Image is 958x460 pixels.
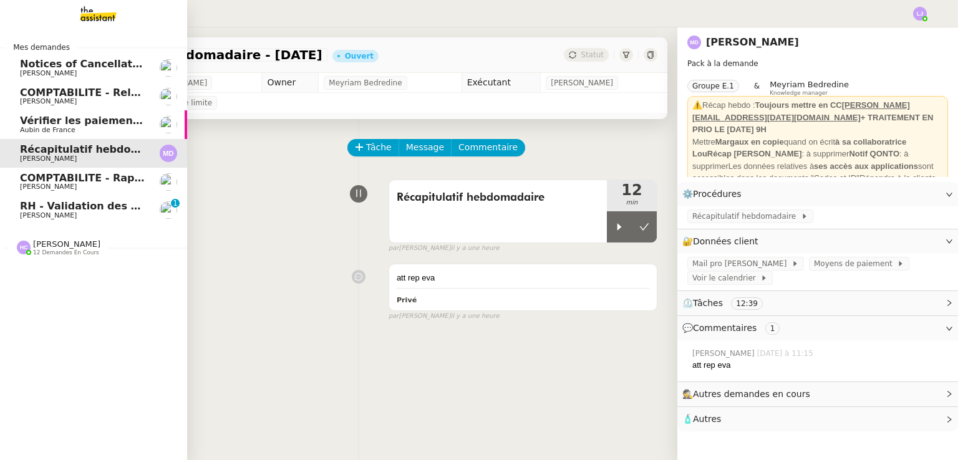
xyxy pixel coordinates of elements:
img: svg [687,36,701,49]
small: [PERSON_NAME] [389,311,500,322]
span: Moyens de paiement [814,257,897,270]
td: Exécutant [462,73,541,93]
nz-tag: 12:39 [731,297,763,310]
span: 12 demandes en cours [33,249,99,256]
small: [PERSON_NAME] [389,243,500,254]
span: Vérifier les paiements reçus [20,115,178,127]
img: users%2Fa6PbEmLwvGXylUqKytRPpDpAx153%2Favatar%2Ffanny.png [160,201,177,219]
span: Meyriam Bedredine [770,80,849,89]
div: 💬Commentaires 1 [677,316,958,340]
div: att rep eva [397,272,649,284]
a: [PERSON_NAME] [706,36,799,48]
span: Tâches [693,298,723,308]
span: COMPTABILITE - Rapprochement bancaire - [DATE] [20,172,304,184]
span: Mail pro [PERSON_NAME] [692,257,791,270]
span: Knowledge manager [770,90,828,97]
nz-tag: Groupe E.1 [687,80,739,92]
nz-badge-sup: 1 [171,199,180,208]
nz-tag: 1 [765,322,780,335]
span: [PERSON_NAME] [20,97,77,105]
span: par [389,311,399,322]
img: users%2FSclkIUIAuBOhhDrbgjtrSikBoD03%2Favatar%2F48cbc63d-a03d-4817-b5bf-7f7aeed5f2a9 [160,116,177,133]
span: Commentaires [693,323,757,333]
button: Message [399,139,452,156]
span: [PERSON_NAME] [20,183,77,191]
span: [PERSON_NAME] [20,155,77,163]
span: COMPTABILITE - Relances factures impayées - septembre 2025 [20,87,373,98]
span: Statut [581,50,604,59]
strong: ses accès aux applications [814,161,918,171]
span: ⏲️ [682,298,773,308]
span: Message [406,140,444,155]
span: Données client [693,236,758,246]
span: 🔐 [682,234,763,249]
span: & [754,80,760,96]
span: Pack à la demande [687,59,758,68]
span: Récapitulatif hebdomadaire [692,210,801,223]
div: att rep eva [692,359,948,371]
app-user-label: Knowledge manager [770,80,849,96]
span: ⚙️ [682,187,747,201]
div: 🔐Données client [677,229,958,254]
div: 🧴Autres [677,407,958,431]
div: ⚙️Procédures [677,182,958,206]
span: Commentaire [458,140,518,155]
div: Mettre quand on écrit : à supprimer : à supprimerLes données relatives à sont accessibles dans le... [692,136,943,221]
strong: Toujours mettre en [755,100,828,110]
span: Autres [693,414,721,424]
span: Récapitulatif hebdomadaire [397,188,599,207]
img: svg [913,7,927,21]
strong: Notif QONTO [849,149,899,158]
button: Commentaire [451,139,525,156]
span: Notices of Cancellation 25HISLF21383 [PERSON_NAME], 25HISLC19198 [PERSON_NAME] & 25HISLF16815 [PE... [20,58,709,70]
span: par [389,243,399,254]
span: [PERSON_NAME] [33,239,100,249]
img: users%2Fa6PbEmLwvGXylUqKytRPpDpAx153%2Favatar%2Ffanny.png [160,173,177,191]
span: [PERSON_NAME] [551,77,613,89]
span: Aubin de France [20,126,75,134]
span: [PERSON_NAME] [20,69,77,77]
span: Récapitulatif hebdomadaire - [DATE] [65,49,322,61]
span: 12 [607,183,657,198]
span: 🕵️ [682,389,816,399]
span: [DATE] à 11:15 [757,348,816,359]
span: Tâche [366,140,392,155]
span: Récapitulatif hebdomadaire - [DATE] [20,143,226,155]
img: svg [160,145,177,162]
span: min [607,198,657,208]
span: 💬 [682,323,785,333]
span: 🧴 [682,414,721,424]
strong: CC + TRAITEMENT EN PRIO LE [DATE] 9H [692,100,934,134]
span: il y a une heure [451,311,500,322]
span: Meyriam Bedredine [329,77,402,89]
div: ⚠️Récap hebdo : [692,99,943,136]
span: [PERSON_NAME] [20,211,77,219]
span: Voir le calendrier [692,272,760,284]
button: Tâche [347,139,399,156]
p: 1 [173,199,178,210]
span: RH - Validation des heures employés PSPI - 28 juillet 2025 [20,200,347,212]
div: 🕵️Autres demandes en cours [677,382,958,406]
img: users%2Fa6PbEmLwvGXylUqKytRPpDpAx153%2Favatar%2Ffanny.png [160,59,177,77]
strong: Margaux en copie [715,137,784,146]
img: users%2F0zQGGmvZECeMseaPawnreYAQQyS2%2Favatar%2Feddadf8a-b06f-4db9-91c4-adeed775bb0f [160,88,177,105]
div: ⏲️Tâches 12:39 [677,291,958,315]
div: Ouvert [345,52,374,60]
b: Privé [397,296,417,304]
img: svg [17,241,31,254]
span: il y a une heure [451,243,500,254]
span: Autres demandes en cours [693,389,810,399]
td: Owner [262,73,319,93]
span: Procédures [693,189,742,199]
span: Mes demandes [6,41,77,54]
span: [PERSON_NAME] [692,348,757,359]
u: [PERSON_NAME][EMAIL_ADDRESS][DATE][DOMAIN_NAME] [692,100,910,122]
